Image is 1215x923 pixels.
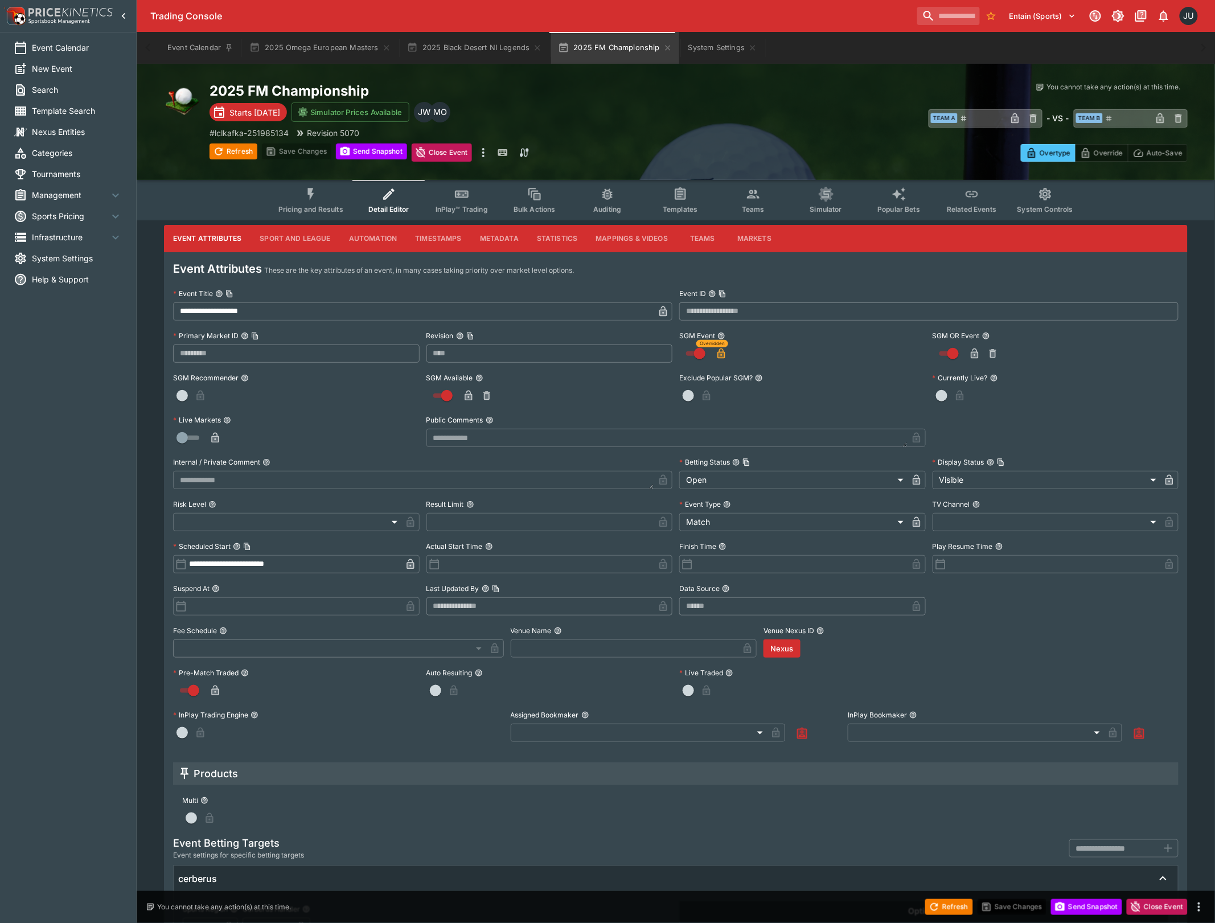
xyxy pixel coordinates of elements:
span: Team B [1076,113,1103,123]
button: Last Updated ByCopy To Clipboard [482,585,490,593]
p: Play Resume Time [933,542,993,551]
button: Exclude Popular SGM? [755,374,763,382]
button: Suspend At [212,585,220,593]
button: Sport and League [251,225,339,252]
button: Internal / Private Comment [262,458,270,466]
button: Send Snapshot [1051,899,1122,915]
div: Matthew Oliver [430,102,450,122]
button: InPlay Trading Engine [251,711,258,719]
button: SGM Available [475,374,483,382]
button: Metadata [471,225,528,252]
button: 2025 Black Desert NI Legends [400,32,549,64]
button: Actual Start Time [485,543,493,551]
button: Betting StatusCopy To Clipboard [732,458,740,466]
p: Auto Resulting [426,668,473,678]
button: Primary Market IDCopy To Clipboard [241,332,249,340]
p: Assigned Bookmaker [511,710,579,720]
div: Justin.Walsh [1180,7,1198,25]
button: Nexus [764,639,801,658]
img: PriceKinetics [28,8,113,17]
span: System Controls [1017,205,1073,214]
button: Mappings & Videos [587,225,678,252]
span: InPlay™ Trading [436,205,488,214]
button: Copy To Clipboard [225,290,233,298]
button: Data Source [722,585,730,593]
span: Template Search [32,105,122,117]
button: Live Traded [725,669,733,677]
button: RevisionCopy To Clipboard [456,332,464,340]
button: Refresh [210,143,257,159]
button: Finish Time [719,543,726,551]
p: Betting Status [679,457,730,467]
span: Auditing [593,205,621,214]
button: Copy To Clipboard [243,543,251,551]
p: Venue Name [511,626,552,635]
p: Actual Start Time [426,542,483,551]
button: Event Type [723,501,731,508]
button: Copy To Clipboard [492,585,500,593]
input: search [917,7,980,25]
button: Statistics [528,225,587,252]
button: SGM Recommender [241,374,249,382]
button: Fee Schedule [219,627,227,635]
button: Event Calendar [161,32,240,64]
p: Revision [426,331,454,341]
span: Detail Editor [368,205,409,214]
span: Event settings for specific betting targets [173,850,304,861]
span: Templates [663,205,697,214]
div: Visible [933,471,1161,489]
img: PriceKinetics Logo [3,5,26,27]
span: Team A [931,113,958,123]
button: Currently Live? [990,374,998,382]
p: InPlay Trading Engine [173,710,248,720]
p: Event ID [679,289,706,298]
span: Teams [742,205,765,214]
p: Copy To Clipboard [210,127,289,139]
button: Assign to Me [792,724,812,744]
p: Currently Live? [933,373,988,383]
p: Fee Schedule [173,626,217,635]
button: Event TitleCopy To Clipboard [215,290,223,298]
button: Multi [200,797,208,805]
button: Auto Resulting [475,669,483,677]
span: Related Events [947,205,996,214]
button: SGM Event [717,332,725,340]
h5: Event Betting Targets [173,836,304,850]
p: Exclude Popular SGM? [679,373,753,383]
h4: Event Attributes [173,261,262,276]
div: Start From [1021,144,1188,162]
span: Infrastructure [32,231,109,243]
button: Play Resume Time [995,543,1003,551]
button: Close Event [412,143,473,162]
button: Venue Name [554,627,562,635]
button: Event Attributes [164,225,251,252]
button: Timestamps [406,225,471,252]
span: Event Calendar [32,42,122,54]
button: SGM OR Event [982,332,990,340]
button: Send Snapshot [336,143,407,159]
p: Suspend At [173,584,210,593]
p: Event Type [679,499,721,509]
button: Notifications [1154,6,1174,26]
button: Connected to PK [1085,6,1106,26]
span: Bulk Actions [514,205,556,214]
button: Copy To Clipboard [742,458,750,466]
button: Select Tenant [1003,7,1083,25]
p: Last Updated By [426,584,479,593]
p: Display Status [933,457,984,467]
button: Copy To Clipboard [719,290,726,298]
button: No Bookmarks [982,7,1000,25]
div: Event type filters [269,180,1082,220]
span: Tournaments [32,168,122,180]
span: New Event [32,63,122,75]
span: Popular Bets [877,205,920,214]
p: SGM Available [426,373,473,383]
button: Public Comments [486,416,494,424]
p: TV Channel [933,499,970,509]
p: Internal / Private Comment [173,457,260,467]
button: 2025 Omega European Masters [243,32,398,64]
p: SGM Event [679,331,715,341]
p: Finish Time [679,542,716,551]
img: Sportsbook Management [28,19,90,24]
button: Overtype [1021,144,1076,162]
